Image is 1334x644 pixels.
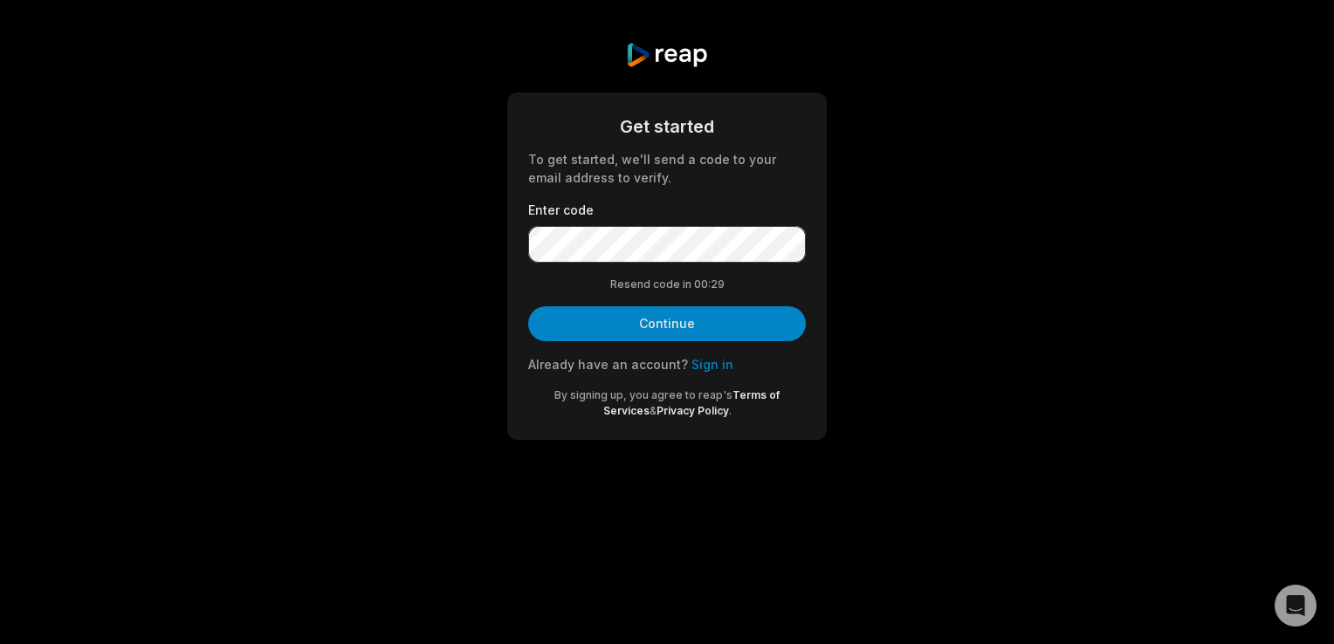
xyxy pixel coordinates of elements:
[528,201,806,219] label: Enter code
[528,306,806,341] button: Continue
[554,388,732,401] span: By signing up, you agree to reap's
[1275,585,1317,627] div: Open Intercom Messenger
[528,357,688,372] span: Already have an account?
[528,113,806,140] div: Get started
[729,404,732,417] span: .
[603,388,780,417] a: Terms of Services
[691,357,733,372] a: Sign in
[625,42,708,68] img: reap
[711,277,725,292] span: 29
[650,404,657,417] span: &
[528,150,806,187] div: To get started, we'll send a code to your email address to verify.
[657,404,729,417] a: Privacy Policy
[528,277,806,292] div: Resend code in 00:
